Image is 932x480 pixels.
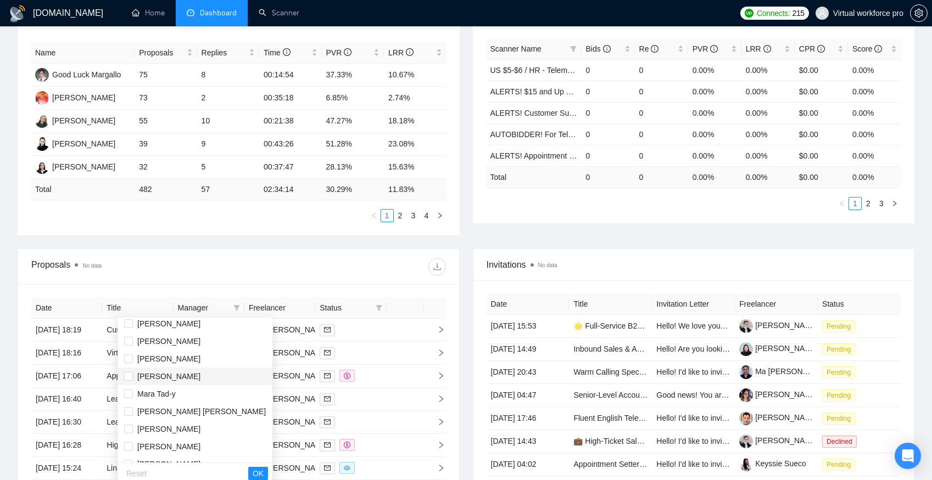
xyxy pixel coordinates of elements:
[635,81,688,102] td: 0
[259,110,321,133] td: 00:21:38
[651,45,658,53] span: info-circle
[739,367,831,376] a: Ma [PERSON_NAME]
[137,319,200,328] span: [PERSON_NAME]
[487,293,570,315] th: Date
[822,343,855,355] span: Pending
[569,453,652,476] td: Appointment Setter Needed for Financial Services
[107,417,291,426] a: Lead Generation Expert for USA Software Companies
[132,8,165,18] a: homeHome
[569,407,652,430] td: Fluent English Telemarketer with Dialer System Needed
[848,102,901,123] td: 0.00%
[428,326,445,334] span: right
[822,321,860,330] a: Pending
[911,9,927,18] span: setting
[324,372,331,379] span: mail
[376,304,382,311] span: filter
[862,197,875,210] li: 2
[822,320,855,332] span: Pending
[437,212,443,219] span: right
[795,145,848,166] td: $0.00
[35,162,115,171] a: MA[PERSON_NAME]
[233,304,240,311] span: filter
[344,48,351,56] span: info-circle
[573,345,707,353] a: Inbound Sales & Admin Representative
[102,434,173,457] td: High-Volume Sales Setter (SDR)
[137,372,200,381] span: [PERSON_NAME]
[739,459,806,468] a: Keyssie Sueco
[428,464,445,472] span: right
[490,66,595,75] a: US $5-$6 / HR - Telemarketing
[248,467,268,480] button: OK
[320,302,371,314] span: Status
[137,337,200,346] span: [PERSON_NAME]
[264,48,290,57] span: Time
[259,87,321,110] td: 00:35:18
[822,436,857,448] span: Declined
[322,110,384,133] td: 47.27%
[741,145,795,166] td: 0.00%
[818,9,826,17] span: user
[52,161,115,173] div: [PERSON_NAME]
[741,59,795,81] td: 0.00%
[394,210,406,222] a: 2
[35,70,121,78] a: GLGood Luck Margallo
[739,458,753,471] img: c11fd1_A7JiA-MHGoFxNbbH_cxuzaZyCYVg0wZSqOIENJox2TGeGcoEqp_VJsLSHbu
[259,156,321,179] td: 00:37:47
[35,139,115,148] a: JR[PERSON_NAME]
[31,411,102,434] td: [DATE] 16:30
[102,411,173,434] td: Lead Generation Expert for USA Software Companies
[322,179,384,200] td: 30.29 %
[581,166,634,188] td: 0
[739,411,753,425] img: c1__kO1HSl-mueq8-szGFrucuqRaPUw1h35hqsTCg0TMH8CBC3yS71TafW-C7e_IDS
[581,145,634,166] td: 0
[652,293,735,315] th: Invitation Letter
[487,384,570,407] td: [DATE] 04:47
[875,197,888,210] a: 3
[197,133,259,156] td: 9
[735,293,818,315] th: Freelancer
[486,166,582,188] td: Total
[635,123,688,145] td: 0
[569,361,652,384] td: Warm Calling Specialist for High-Volume Outreach
[421,210,433,222] a: 4
[322,64,384,87] td: 37.33%
[569,384,652,407] td: Senior-Level Account Manager
[570,46,577,52] span: filter
[137,425,200,433] span: [PERSON_NAME]
[757,7,790,19] span: Connects:
[31,457,102,480] td: [DATE] 15:24
[31,434,102,457] td: [DATE] 16:28
[581,102,634,123] td: 0
[739,365,753,379] img: c1ASR7xFU3NV63ZIXu-9xjAOPWLPhnPL9F9VU3Qt1B7leuBSweZnzbQsOiyUqHNxCS
[487,338,570,361] td: [DATE] 14:49
[187,9,194,16] span: dashboard
[344,442,350,448] span: dollar
[739,436,884,445] a: [PERSON_NAME] [PERSON_NAME]
[135,64,197,87] td: 75
[137,354,200,363] span: [PERSON_NAME]
[822,345,860,353] a: Pending
[573,368,745,376] a: Warm Calling Specialist for High-Volume Outreach
[848,145,901,166] td: 0.00%
[407,209,420,222] li: 3
[746,44,771,53] span: LRR
[384,64,447,87] td: 10.67%
[490,87,614,96] a: ALERTS! $15 and Up Telemarketing
[107,325,217,334] a: Customer service representative
[688,102,741,123] td: 0.00%
[259,8,299,18] a: searchScanner
[688,145,741,166] td: 0.00%
[818,293,901,315] th: Status
[487,315,570,338] td: [DATE] 15:53
[693,44,718,53] span: PVR
[835,197,849,210] button: left
[384,156,447,179] td: 15.63%
[763,45,771,53] span: info-circle
[428,372,445,380] span: right
[739,434,753,448] img: c1AyKq6JICviXaEpkmdqJS9d0fu8cPtAjDADDsaqrL33dmlxerbgAEFrRdAYEnyeyq
[739,388,753,402] img: c1VhRX2eeSomYGiXTzB8gsVZbNi_dhQWMj76He8MaFw1gyYEo849rdHsB26AERbDv8
[741,81,795,102] td: 0.00%
[384,133,447,156] td: 23.08%
[745,9,754,18] img: upwork-logo.png
[197,156,259,179] td: 5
